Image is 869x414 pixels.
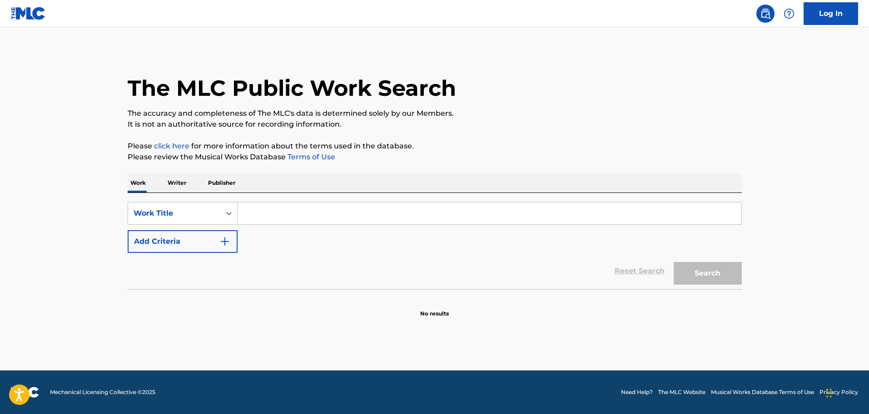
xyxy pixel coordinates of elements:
[804,2,858,25] a: Log In
[824,370,869,414] iframe: Chat Widget
[134,208,215,219] div: Work Title
[128,141,742,152] p: Please for more information about the terms used in the database.
[165,173,189,192] p: Writer
[760,8,771,19] img: search
[784,8,795,19] img: help
[826,379,832,407] div: Arrastrar
[819,388,858,396] a: Privacy Policy
[128,230,238,253] button: Add Criteria
[621,388,653,396] a: Need Help?
[128,108,742,119] p: The accuracy and completeness of The MLC's data is determined solely by our Members.
[128,74,456,102] h1: The MLC Public Work Search
[756,5,775,23] a: Public Search
[128,152,742,163] p: Please review the Musical Works Database
[658,388,705,396] a: The MLC Website
[711,388,814,396] a: Musical Works Database Terms of Use
[154,142,189,150] a: click here
[128,202,742,289] form: Search Form
[824,370,869,414] div: Widget de chat
[219,236,230,247] img: 9d2ae6d4665cec9f34b9.svg
[11,7,46,20] img: MLC Logo
[128,173,149,192] p: Work
[420,299,449,318] p: No results
[205,173,238,192] p: Publisher
[11,387,39,398] img: logo
[128,119,742,130] p: It is not an authoritative source for recording information.
[50,388,155,396] span: Mechanical Licensing Collective © 2025
[286,153,335,161] a: Terms of Use
[780,5,798,23] div: Help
